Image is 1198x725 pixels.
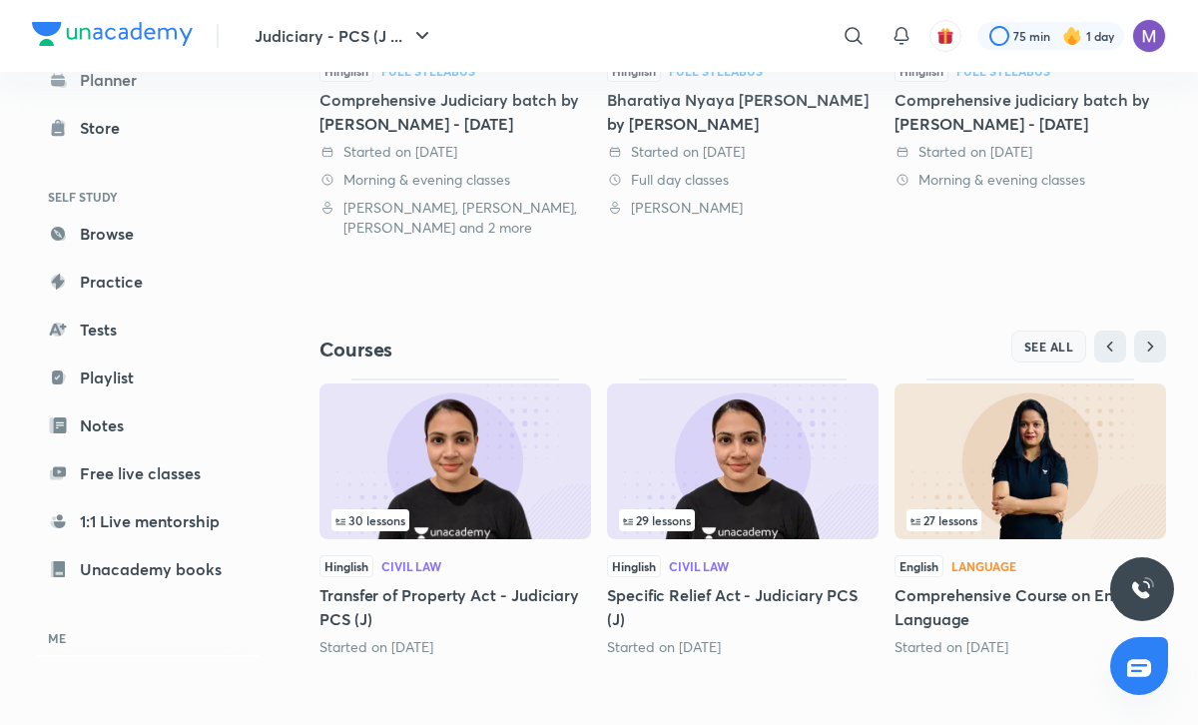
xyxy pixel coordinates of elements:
[32,60,264,100] a: Planner
[1130,577,1154,601] img: ttu
[1062,26,1082,46] img: streak
[607,88,879,136] div: Bharatiya Nyaya [PERSON_NAME] by [PERSON_NAME]
[32,405,264,445] a: Notes
[906,509,1154,531] div: infosection
[607,142,879,162] div: Started on 1 Apr 2024
[243,16,446,56] button: Judiciary - PCS (J ...
[607,383,879,539] img: Thumbnail
[895,583,1166,631] h5: Comprehensive Course on English Language
[319,555,373,577] span: Hinglish
[895,378,1166,656] div: Comprehensive Course on English Language
[319,637,591,657] div: Started on Jul 21
[319,583,591,631] h5: Transfer of Property Act - Judiciary PCS (J)
[619,509,867,531] div: infosection
[619,509,867,531] div: left
[335,514,405,526] span: 30 lessons
[331,509,579,531] div: left
[895,88,1166,136] div: Comprehensive judiciary batch by [PERSON_NAME] - [DATE]
[32,108,264,148] a: Store
[895,637,1166,657] div: Started on Jul 27
[1132,19,1166,53] img: Muskan Bansal
[929,20,961,52] button: avatar
[32,501,264,541] a: 1:1 Live mentorship
[951,560,1016,572] div: Language
[319,337,743,362] h4: Courses
[607,198,879,218] div: Anil Khanna
[319,198,591,238] div: Priya Singla, Anil Khanna, Rittu Dhawan and 2 more
[607,170,879,190] div: Full day classes
[607,378,879,656] div: Specific Relief Act - Judiciary PCS (J)
[381,560,441,572] div: Civil Law
[32,22,193,46] img: Company Logo
[32,655,264,695] a: Enrollments
[895,142,1166,162] div: Started on 24 Jul 2025
[1011,331,1087,362] button: SEE ALL
[1024,340,1074,354] span: SEE ALL
[319,383,591,539] img: Thumbnail
[32,22,193,51] a: Company Logo
[910,514,977,526] span: 27 lessons
[32,214,264,254] a: Browse
[32,549,264,589] a: Unacademy books
[80,116,132,140] div: Store
[619,509,867,531] div: infocontainer
[895,170,1166,190] div: Morning & evening classes
[32,621,264,655] h6: ME
[32,453,264,493] a: Free live classes
[623,514,691,526] span: 29 lessons
[607,583,879,631] h5: Specific Relief Act - Judiciary PCS (J)
[936,27,954,45] img: avatar
[607,555,661,577] span: Hinglish
[32,180,264,214] h6: SELF STUDY
[895,555,943,577] span: English
[906,509,1154,531] div: infocontainer
[669,560,729,572] div: Civil Law
[331,509,579,531] div: infocontainer
[906,509,1154,531] div: left
[331,509,579,531] div: infosection
[319,378,591,656] div: Transfer of Property Act - Judiciary PCS (J)
[319,142,591,162] div: Started on 29 Jan 2025
[895,383,1166,539] img: Thumbnail
[32,310,264,350] a: Tests
[32,262,264,302] a: Practice
[607,637,879,657] div: Started on Jul 25
[32,358,264,397] a: Playlist
[319,88,591,136] div: Comprehensive Judiciary batch by [PERSON_NAME] - [DATE]
[319,170,591,190] div: Morning & evening classes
